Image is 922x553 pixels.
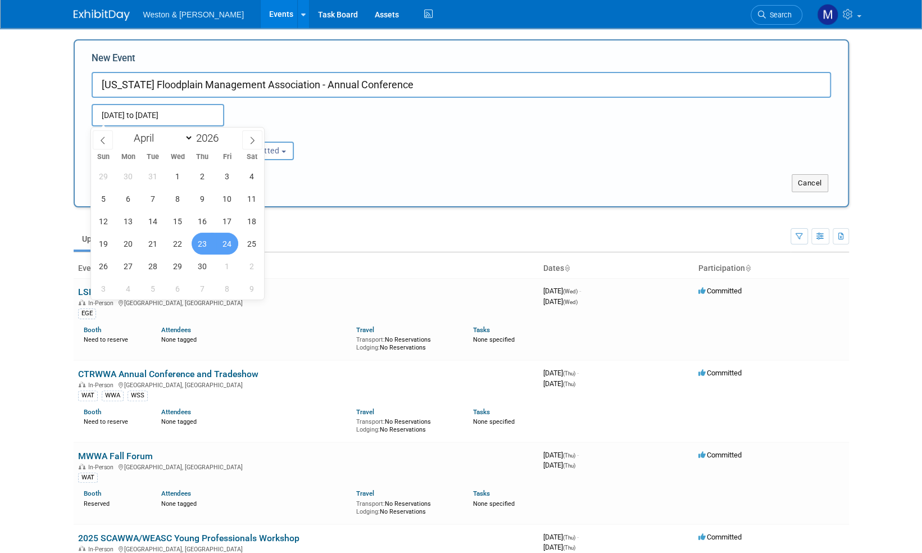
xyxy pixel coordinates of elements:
[84,498,145,508] div: Reserved
[563,463,575,469] span: (Thu)
[356,336,385,343] span: Transport:
[117,165,139,187] span: March 30, 2026
[78,309,96,319] div: EGE
[165,153,190,161] span: Wed
[78,391,98,401] div: WAT
[698,533,742,541] span: Committed
[543,461,575,469] span: [DATE]
[117,210,139,232] span: April 13, 2026
[241,210,263,232] span: April 18, 2026
[239,153,264,161] span: Sat
[543,297,578,306] span: [DATE]
[74,10,130,21] img: ExhibitDay
[93,188,115,210] span: April 5, 2026
[356,489,374,497] a: Travel
[167,210,189,232] span: April 15, 2026
[473,408,490,416] a: Tasks
[128,391,148,401] div: WSS
[161,489,191,497] a: Attendees
[192,255,214,277] span: April 30, 2026
[241,278,263,300] span: May 9, 2026
[563,299,578,305] span: (Wed)
[84,334,145,344] div: Need to reserve
[215,153,239,161] span: Fri
[356,408,374,416] a: Travel
[142,278,164,300] span: May 5, 2026
[142,210,164,232] span: April 14, 2026
[167,165,189,187] span: April 1, 2026
[167,278,189,300] span: May 6, 2026
[84,408,101,416] a: Booth
[563,452,575,459] span: (Thu)
[117,278,139,300] span: May 4, 2026
[563,370,575,377] span: (Thu)
[84,416,145,426] div: Need to reserve
[92,104,224,126] input: Start Date - End Date
[216,188,238,210] span: April 10, 2026
[116,153,140,161] span: Mon
[698,451,742,459] span: Committed
[192,165,214,187] span: April 2, 2026
[216,255,238,277] span: May 1, 2026
[79,300,85,305] img: In-Person Event
[694,259,849,278] th: Participation
[161,416,348,426] div: None tagged
[92,126,201,141] div: Attendance / Format:
[88,464,117,471] span: In-Person
[543,379,575,388] span: [DATE]
[161,408,191,416] a: Attendees
[84,489,101,497] a: Booth
[167,255,189,277] span: April 29, 2026
[745,264,751,273] a: Sort by Participation Type
[93,165,115,187] span: March 29, 2026
[102,391,124,401] div: WWA
[543,287,581,295] span: [DATE]
[216,233,238,255] span: April 24, 2026
[79,546,85,551] img: In-Person Event
[92,52,135,69] label: New Event
[78,462,534,471] div: [GEOGRAPHIC_DATA], [GEOGRAPHIC_DATA]
[563,545,575,551] span: (Thu)
[74,259,539,278] th: Event
[543,369,579,377] span: [DATE]
[117,255,139,277] span: April 27, 2026
[79,464,85,469] img: In-Person Event
[543,533,579,541] span: [DATE]
[78,473,98,483] div: WAT
[751,5,802,25] a: Search
[563,288,578,294] span: (Wed)
[74,228,139,250] a: Upcoming61
[766,11,792,19] span: Search
[356,508,380,515] span: Lodging:
[356,418,385,425] span: Transport:
[356,416,456,433] div: No Reservations No Reservations
[142,233,164,255] span: April 21, 2026
[241,233,263,255] span: April 25, 2026
[79,382,85,387] img: In-Person Event
[698,369,742,377] span: Committed
[192,188,214,210] span: April 9, 2026
[241,188,263,210] span: April 11, 2026
[473,500,515,507] span: None specified
[161,334,348,344] div: None tagged
[88,546,117,553] span: In-Person
[473,489,490,497] a: Tasks
[192,278,214,300] span: May 7, 2026
[543,543,575,551] span: [DATE]
[356,334,456,351] div: No Reservations No Reservations
[792,174,828,192] button: Cancel
[93,278,115,300] span: May 3, 2026
[143,10,244,19] span: Weston & [PERSON_NAME]
[577,451,579,459] span: -
[817,4,838,25] img: Mary Ann Trujillo
[356,326,374,334] a: Travel
[142,188,164,210] span: April 7, 2026
[167,188,189,210] span: April 8, 2026
[564,264,570,273] a: Sort by Start Date
[78,287,170,297] a: LSPA Annual Fall Party
[192,233,214,255] span: April 23, 2026
[698,287,742,295] span: Committed
[78,369,258,379] a: CTRWWA Annual Conference and Tradeshow
[93,210,115,232] span: April 12, 2026
[356,426,380,433] span: Lodging:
